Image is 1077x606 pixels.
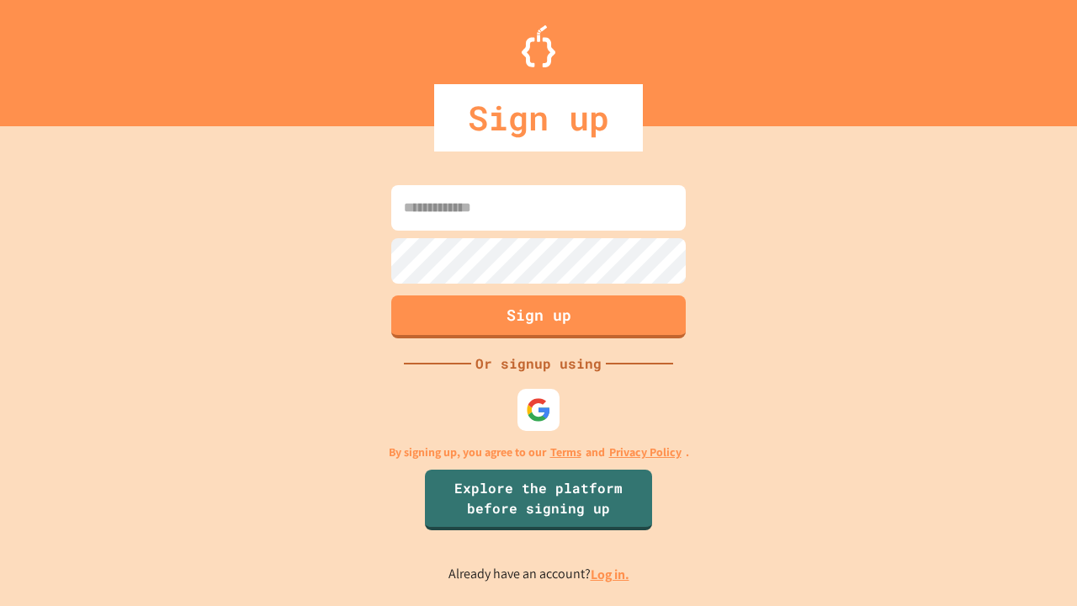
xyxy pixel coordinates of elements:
[434,84,643,151] div: Sign up
[389,444,689,461] p: By signing up, you agree to our and .
[522,25,555,67] img: Logo.svg
[526,397,551,423] img: google-icon.svg
[609,444,682,461] a: Privacy Policy
[471,353,606,374] div: Or signup using
[591,566,629,583] a: Log in.
[448,564,629,585] p: Already have an account?
[550,444,581,461] a: Terms
[425,470,652,530] a: Explore the platform before signing up
[391,295,686,338] button: Sign up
